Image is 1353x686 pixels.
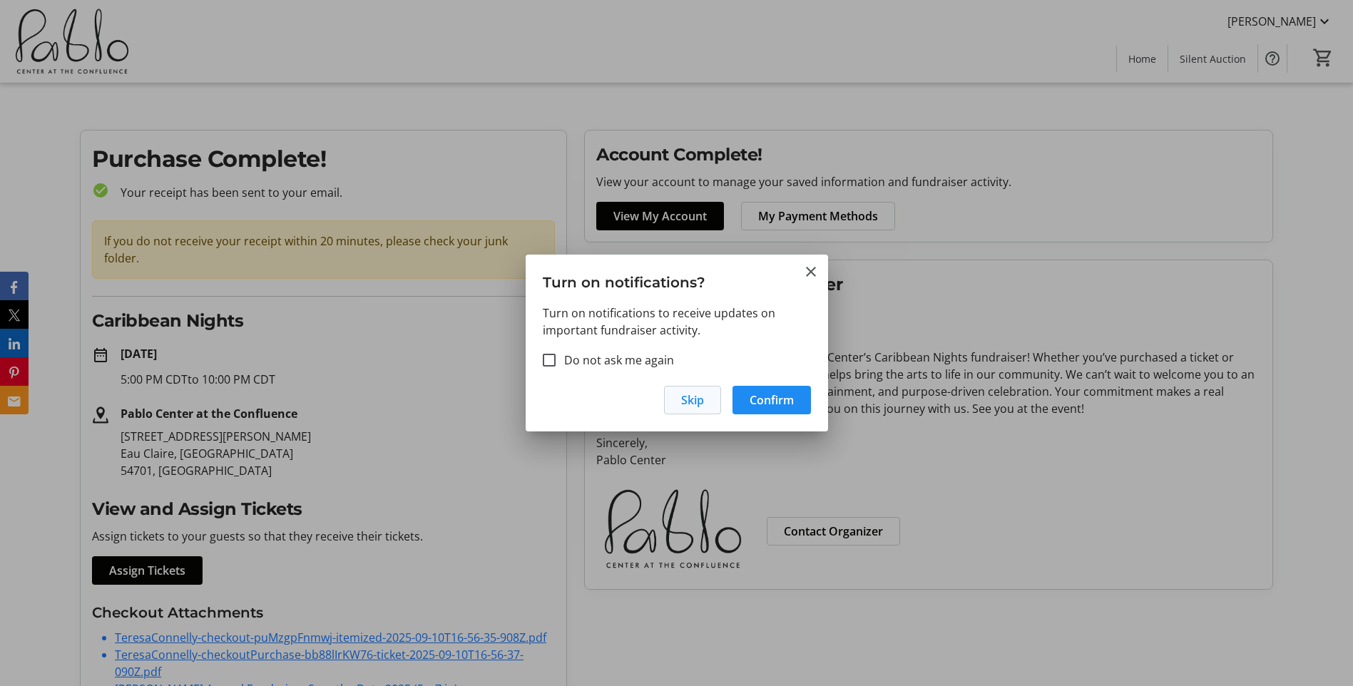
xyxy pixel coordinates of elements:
p: Turn on notifications to receive updates on important fundraiser activity. [543,304,811,339]
span: Skip [681,391,704,409]
button: Close [802,263,820,280]
button: Confirm [732,386,811,414]
button: Skip [664,386,721,414]
label: Do not ask me again [556,352,674,369]
span: Confirm [750,391,794,409]
h3: Turn on notifications? [526,255,828,304]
